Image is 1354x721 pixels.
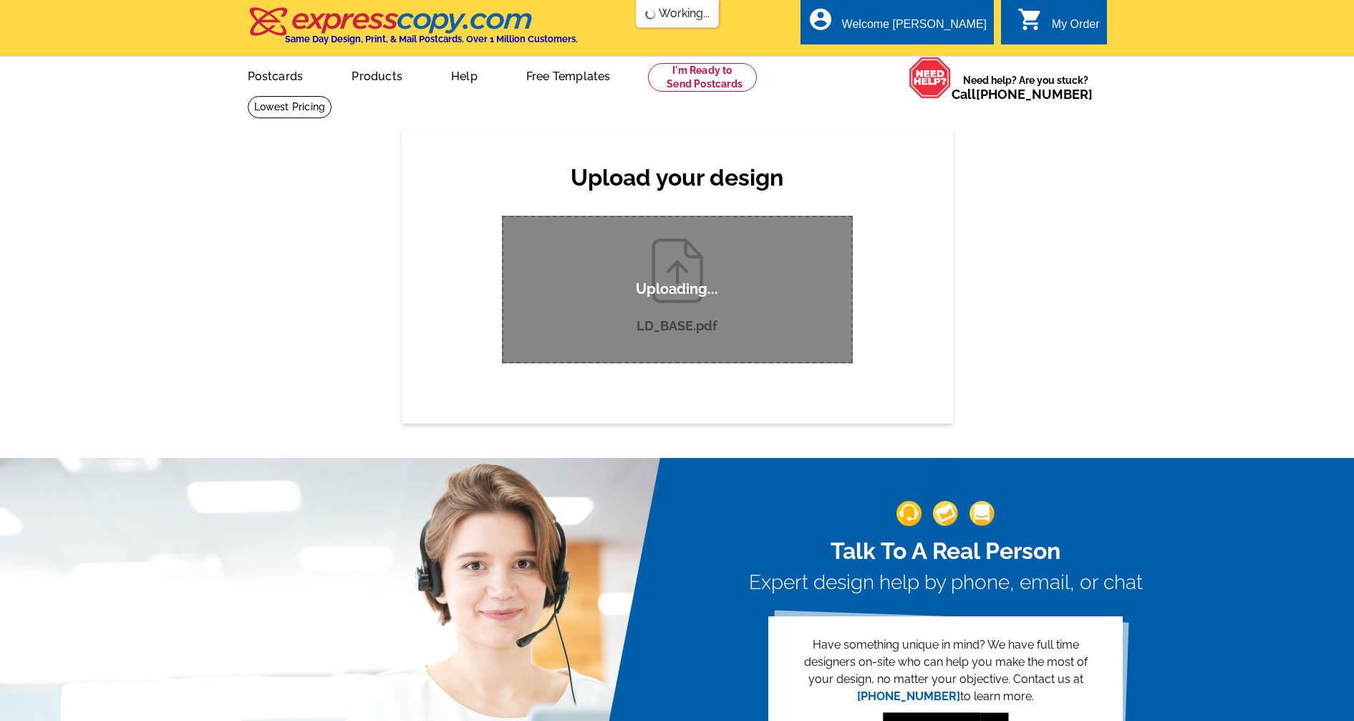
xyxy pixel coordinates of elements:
a: Postcards [225,58,327,92]
img: support-img-3_1.png [969,501,995,526]
p: Have something unique in mind? We have full time designers on-site who can help you make the most... [791,636,1100,705]
div: My Order [1052,18,1100,38]
h2: Talk To A Real Person [749,538,1143,565]
a: Products [329,58,425,92]
img: support-img-2.png [933,501,958,526]
a: shopping_cart My Order [1017,16,1100,34]
a: Help [428,58,501,92]
h3: Expert design help by phone, email, or chat [749,570,1143,595]
img: help [909,57,952,99]
a: [PHONE_NUMBER] [976,87,1093,102]
div: Welcome [PERSON_NAME] [842,18,987,38]
i: account_circle [808,6,833,32]
p: Uploading... [636,280,718,298]
a: Same Day Design, Print, & Mail Postcards. Over 1 Million Customers. [248,17,578,44]
img: loading... [644,9,656,20]
h2: Upload your design [488,164,867,191]
a: Free Templates [503,58,634,92]
i: shopping_cart [1017,6,1043,32]
h4: Same Day Design, Print, & Mail Postcards. Over 1 Million Customers. [285,34,578,44]
iframe: LiveChat chat widget [1068,388,1354,721]
span: Need help? Are you stuck? [952,73,1100,102]
img: support-img-1.png [896,501,922,526]
a: [PHONE_NUMBER] [857,689,960,703]
span: Call [952,87,1093,102]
